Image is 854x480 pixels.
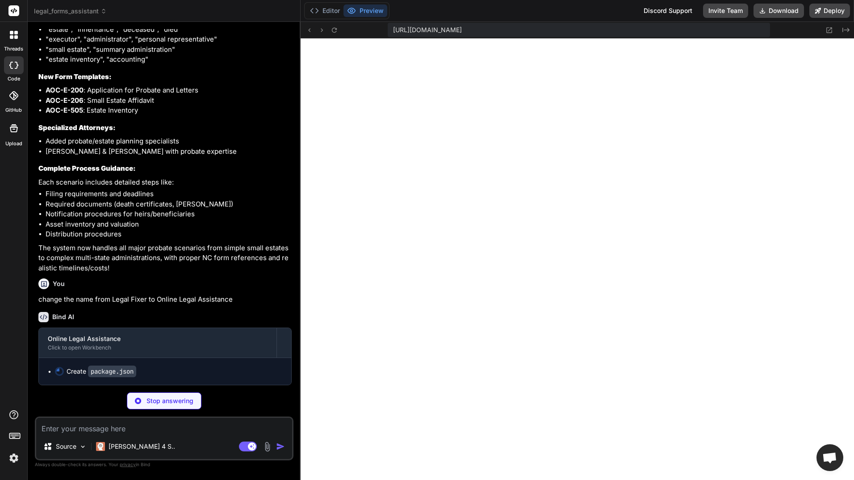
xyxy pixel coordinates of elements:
p: The system now handles all major probate scenarios from simple small estates to complex multi-sta... [38,243,292,274]
li: "small estate", "summary administration" [46,45,292,55]
strong: AOC-E-200 [46,86,84,94]
div: Online Legal Assistance [48,334,268,343]
p: [PERSON_NAME] 4 S.. [109,442,175,451]
h6: Bind AI [52,312,74,321]
h6: You [53,279,65,288]
label: code [8,75,20,83]
img: settings [6,451,21,466]
button: Preview [343,4,387,17]
code: package.json [88,366,136,377]
li: Added probate/estate planning specialists [46,136,292,147]
li: "estate", "inheritance", "deceased", "died" [46,25,292,35]
p: Stop answering [147,396,193,405]
li: Asset inventory and valuation [46,219,292,230]
label: Upload [5,140,22,147]
strong: AOC-E-505 [46,106,83,114]
li: "estate inventory", "accounting" [46,55,292,65]
p: Source [56,442,76,451]
button: Editor [306,4,343,17]
div: Discord Support [638,4,698,18]
button: Download [754,4,804,18]
label: threads [4,45,23,53]
li: Notification procedures for heirs/beneficiaries [46,209,292,219]
li: Distribution procedures [46,229,292,240]
p: Each scenario includes detailed steps like: [38,177,292,188]
strong: Complete Process Guidance: [38,164,136,173]
p: Always double-check its answers. Your in Bind [35,460,293,469]
img: Claude 4 Sonnet [96,442,105,451]
img: attachment [262,442,272,452]
img: Pick Models [79,443,87,451]
span: [URL][DOMAIN_NAME] [393,25,462,34]
label: GitHub [5,106,22,114]
li: Required documents (death certificates, [PERSON_NAME]) [46,199,292,210]
span: privacy [120,462,136,467]
strong: New Form Templates: [38,72,112,81]
p: change the name from Legal Fixer to Online Legal Assistance [38,295,292,305]
span: legal_forms_assistant [34,7,107,16]
li: : Estate Inventory [46,105,292,116]
button: Invite Team [703,4,748,18]
button: Online Legal AssistanceClick to open Workbench [39,328,276,358]
div: Create [67,367,136,376]
li: [PERSON_NAME] & [PERSON_NAME] with probate expertise [46,147,292,157]
div: Open chat [816,444,843,471]
button: Deploy [809,4,850,18]
li: : Small Estate Affidavit [46,96,292,106]
strong: Specialized Attorneys: [38,123,116,132]
strong: AOC-E-206 [46,96,84,105]
li: "executor", "administrator", "personal representative" [46,34,292,45]
li: Filing requirements and deadlines [46,189,292,199]
li: : Application for Probate and Letters [46,85,292,96]
div: Click to open Workbench [48,344,268,351]
img: icon [276,442,285,451]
